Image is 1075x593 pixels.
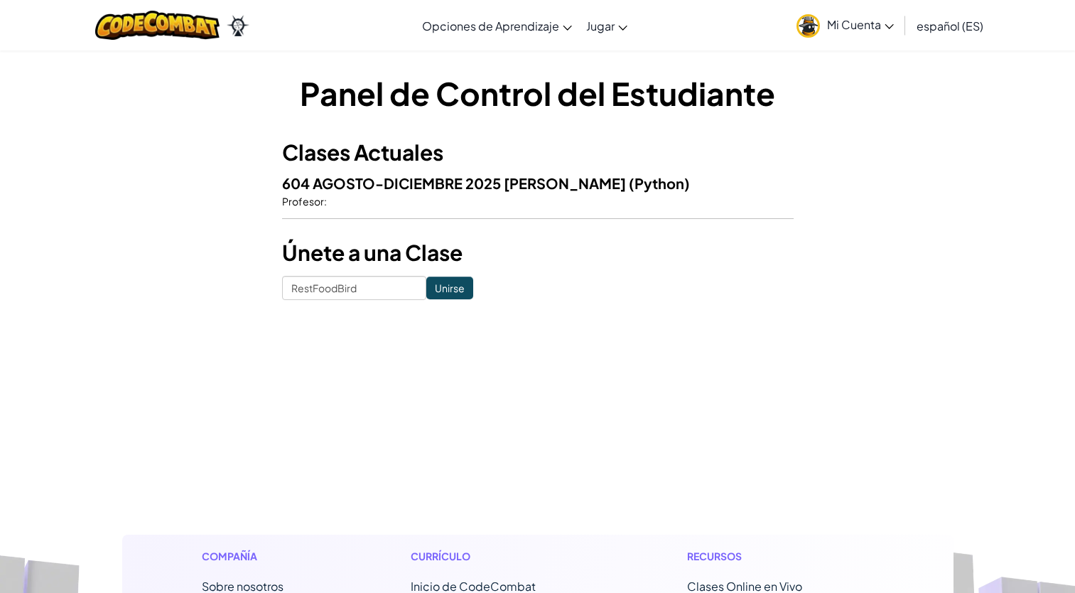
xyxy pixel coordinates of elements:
a: Mi Cuenta [789,3,901,48]
h1: Recursos [687,549,874,564]
img: Ozaria [227,15,249,36]
h1: Currículo [411,549,598,564]
input: Unirse [426,277,473,299]
span: : [324,195,327,208]
span: Mi Cuenta [827,17,894,32]
h1: Panel de Control del Estudiante [282,71,794,115]
h1: Compañía [202,549,320,564]
span: Profesor [282,195,324,208]
input: <Enter Class Code> [282,276,426,300]
h3: Clases Actuales [282,137,794,169]
span: Jugar [586,18,615,33]
span: 604 AGOSTO-DICIEMBRE 2025 [PERSON_NAME] [282,174,629,192]
a: Opciones de Aprendizaje [415,6,579,45]
h3: Únete a una Clase [282,237,794,269]
span: (Python) [629,174,690,192]
img: CodeCombat logo [95,11,220,40]
a: Jugar [579,6,634,45]
img: avatar [796,14,820,38]
a: español (ES) [909,6,990,45]
span: Opciones de Aprendizaje [422,18,559,33]
span: español (ES) [917,18,983,33]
